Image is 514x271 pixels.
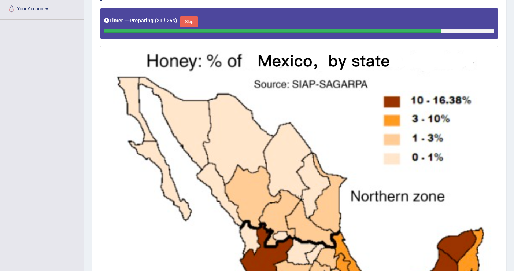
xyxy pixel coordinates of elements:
[180,16,198,27] button: Skip
[175,18,177,23] b: )
[130,18,154,23] b: Preparing
[157,18,175,23] b: 21 / 25s
[155,18,157,23] b: (
[104,18,177,23] h5: Timer —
